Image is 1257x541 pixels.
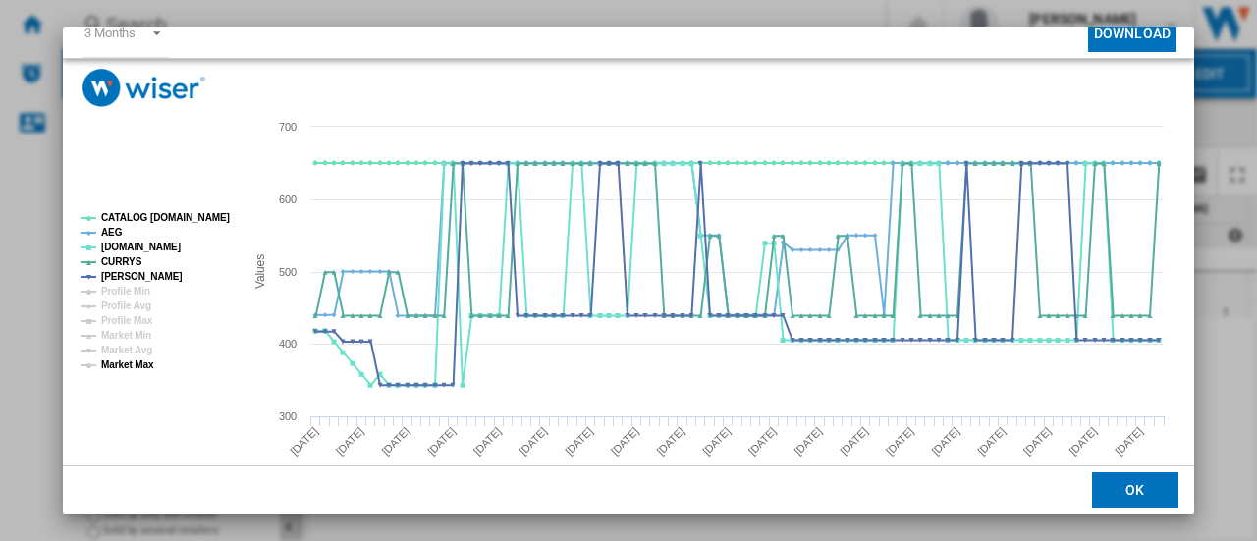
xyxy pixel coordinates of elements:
[253,254,267,289] tspan: Values
[101,300,151,311] tspan: Profile Avg
[101,256,142,267] tspan: CURRYS
[63,27,1194,514] md-dialog: Product popup
[700,425,733,458] tspan: [DATE]
[279,193,297,205] tspan: 600
[1092,472,1178,508] button: OK
[379,425,411,458] tspan: [DATE]
[101,286,150,297] tspan: Profile Min
[792,425,824,458] tspan: [DATE]
[929,425,961,458] tspan: [DATE]
[101,330,151,341] tspan: Market Min
[101,359,154,370] tspan: Market Max
[279,338,297,350] tspan: 400
[334,425,366,458] tspan: [DATE]
[1113,425,1145,458] tspan: [DATE]
[517,425,549,458] tspan: [DATE]
[288,425,320,458] tspan: [DATE]
[609,425,641,458] tspan: [DATE]
[1088,16,1176,52] button: Download
[425,425,458,458] tspan: [DATE]
[279,266,297,278] tspan: 500
[101,271,183,282] tspan: [PERSON_NAME]
[563,425,595,458] tspan: [DATE]
[82,69,205,107] img: logo_wiser_300x94.png
[101,315,153,326] tspan: Profile Max
[279,121,297,133] tspan: 700
[746,425,779,458] tspan: [DATE]
[838,425,870,458] tspan: [DATE]
[471,425,504,458] tspan: [DATE]
[654,425,686,458] tspan: [DATE]
[84,26,136,40] div: 3 Months
[279,410,297,422] tspan: 300
[101,227,123,238] tspan: AEG
[101,212,230,223] tspan: CATALOG [DOMAIN_NAME]
[101,345,152,355] tspan: Market Avg
[101,242,181,252] tspan: [DOMAIN_NAME]
[884,425,916,458] tspan: [DATE]
[975,425,1008,458] tspan: [DATE]
[1021,425,1054,458] tspan: [DATE]
[1066,425,1099,458] tspan: [DATE]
